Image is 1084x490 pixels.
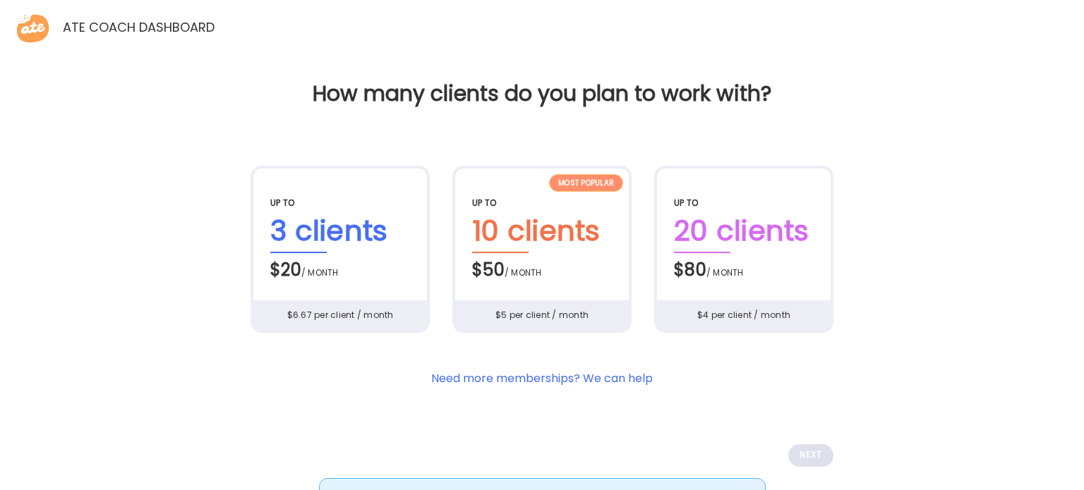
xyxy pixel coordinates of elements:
div: 10 clients [472,209,612,253]
h1: How many clients do you plan to work with? [11,81,1073,106]
div: up to [270,197,410,209]
div: up to [674,197,814,209]
div: $4 per client / month [656,300,831,330]
span: / month [505,267,542,278]
div: Most popular [549,174,623,192]
span: / month [301,267,339,278]
span: Ate Coach Dashboard [52,11,217,40]
div: $80 [674,253,814,283]
section: Need more memberships? We can help [431,370,653,388]
span: / month [706,267,744,278]
div: 3 clients [270,209,410,253]
div: $20 [270,253,410,283]
div: $50 [472,253,612,283]
div: $6.67 per client / month [253,300,428,330]
div: up to [472,197,612,209]
div: 20 clients [674,209,814,253]
div: Next [788,444,833,467]
div: $5 per client / month [454,300,630,330]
